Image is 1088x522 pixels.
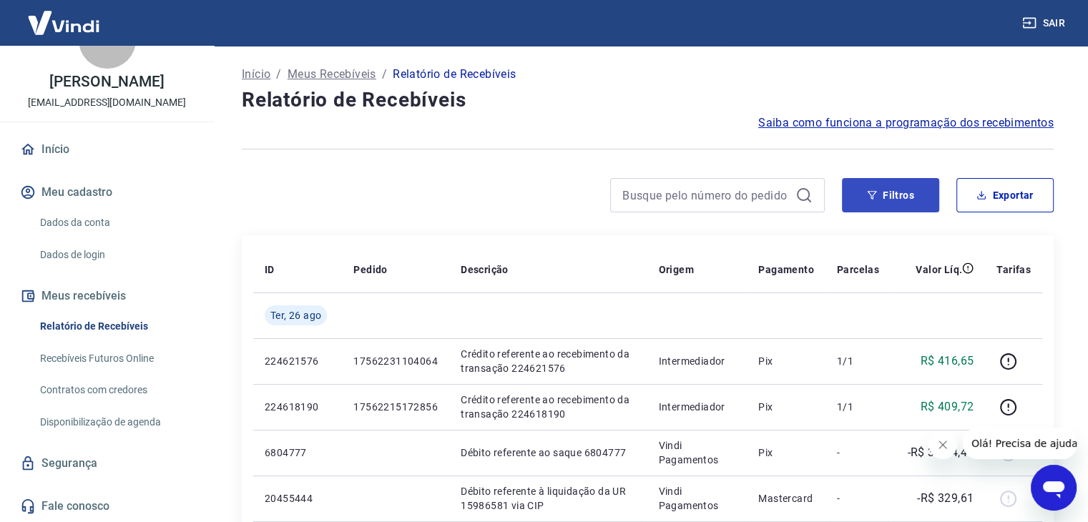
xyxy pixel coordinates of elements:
[837,262,879,277] p: Parcelas
[658,438,735,467] p: Vindi Pagamentos
[956,178,1054,212] button: Exportar
[837,445,879,460] p: -
[17,280,197,312] button: Meus recebíveis
[34,408,197,437] a: Disponibilização de agenda
[1031,465,1077,511] iframe: Botão para abrir a janela de mensagens
[242,66,270,83] a: Início
[276,66,281,83] p: /
[353,400,438,414] p: 17562215172856
[270,308,321,322] span: Ter, 26 ago
[9,10,120,21] span: Olá! Precisa de ajuda?
[17,1,110,44] img: Vindi
[1019,10,1071,36] button: Sair
[34,240,197,270] a: Dados de login
[658,484,735,513] p: Vindi Pagamentos
[34,312,197,341] a: Relatório de Recebíveis
[916,262,962,277] p: Valor Líq.
[382,66,387,83] p: /
[34,344,197,373] a: Recebíveis Futuros Online
[265,400,330,414] p: 224618190
[17,177,197,208] button: Meu cadastro
[17,134,197,165] a: Início
[921,353,974,370] p: R$ 416,65
[17,448,197,479] a: Segurança
[461,262,509,277] p: Descrição
[288,66,376,83] a: Meus Recebíveis
[996,262,1031,277] p: Tarifas
[393,66,516,83] p: Relatório de Recebíveis
[265,491,330,506] p: 20455444
[353,262,387,277] p: Pedido
[758,445,814,460] p: Pix
[658,262,693,277] p: Origem
[17,491,197,522] a: Fale conosco
[461,347,635,375] p: Crédito referente ao recebimento da transação 224621576
[758,262,814,277] p: Pagamento
[842,178,939,212] button: Filtros
[928,430,957,459] iframe: Fechar mensagem
[658,400,735,414] p: Intermediador
[461,393,635,421] p: Crédito referente ao recebimento da transação 224618190
[265,445,330,460] p: 6804777
[34,208,197,237] a: Dados da conta
[49,74,164,89] p: [PERSON_NAME]
[461,484,635,513] p: Débito referente à liquidação da UR 15986581 via CIP
[265,262,275,277] p: ID
[917,490,974,507] p: -R$ 329,61
[758,400,814,414] p: Pix
[461,445,635,460] p: Débito referente ao saque 6804777
[242,86,1054,114] h4: Relatório de Recebíveis
[758,114,1054,132] a: Saiba como funciona a programação dos recebimentos
[921,398,974,415] p: R$ 409,72
[837,491,879,506] p: -
[837,400,879,414] p: 1/1
[265,354,330,368] p: 224621576
[837,354,879,368] p: 1/1
[907,444,974,461] p: -R$ 3.064,41
[28,95,186,110] p: [EMAIL_ADDRESS][DOMAIN_NAME]
[622,184,790,206] input: Busque pelo número do pedido
[758,354,814,368] p: Pix
[963,428,1077,459] iframe: Mensagem da empresa
[34,375,197,405] a: Contratos com credores
[353,354,438,368] p: 17562231104064
[658,354,735,368] p: Intermediador
[758,491,814,506] p: Mastercard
